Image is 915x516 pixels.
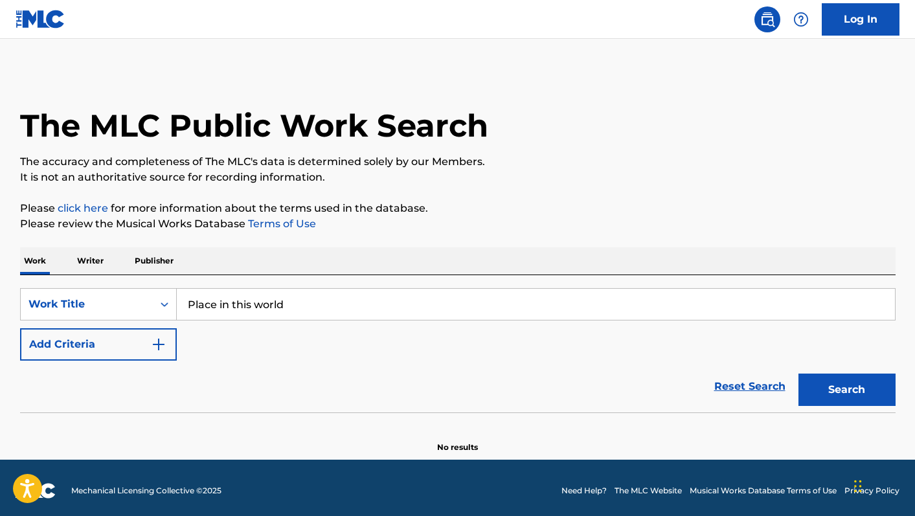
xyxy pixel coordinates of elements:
h1: The MLC Public Work Search [20,106,488,145]
img: MLC Logo [16,10,65,28]
a: click here [58,202,108,214]
a: The MLC Website [615,485,682,497]
form: Search Form [20,288,896,412]
img: search [760,12,775,27]
div: Drag [854,467,862,506]
a: Reset Search [708,372,792,401]
img: 9d2ae6d4665cec9f34b9.svg [151,337,166,352]
button: Search [798,374,896,406]
a: Need Help? [561,485,607,497]
p: Publisher [131,247,177,275]
iframe: Chat Widget [850,454,915,516]
p: The accuracy and completeness of The MLC's data is determined solely by our Members. [20,154,896,170]
img: help [793,12,809,27]
p: Please for more information about the terms used in the database. [20,201,896,216]
span: Mechanical Licensing Collective © 2025 [71,485,221,497]
a: Terms of Use [245,218,316,230]
div: Work Title [28,297,145,312]
p: Work [20,247,50,275]
p: It is not an authoritative source for recording information. [20,170,896,185]
a: Privacy Policy [844,485,899,497]
div: Help [788,6,814,32]
a: Musical Works Database Terms of Use [690,485,837,497]
p: Writer [73,247,107,275]
a: Log In [822,3,899,36]
p: Please review the Musical Works Database [20,216,896,232]
a: Public Search [754,6,780,32]
button: Add Criteria [20,328,177,361]
p: No results [437,426,478,453]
